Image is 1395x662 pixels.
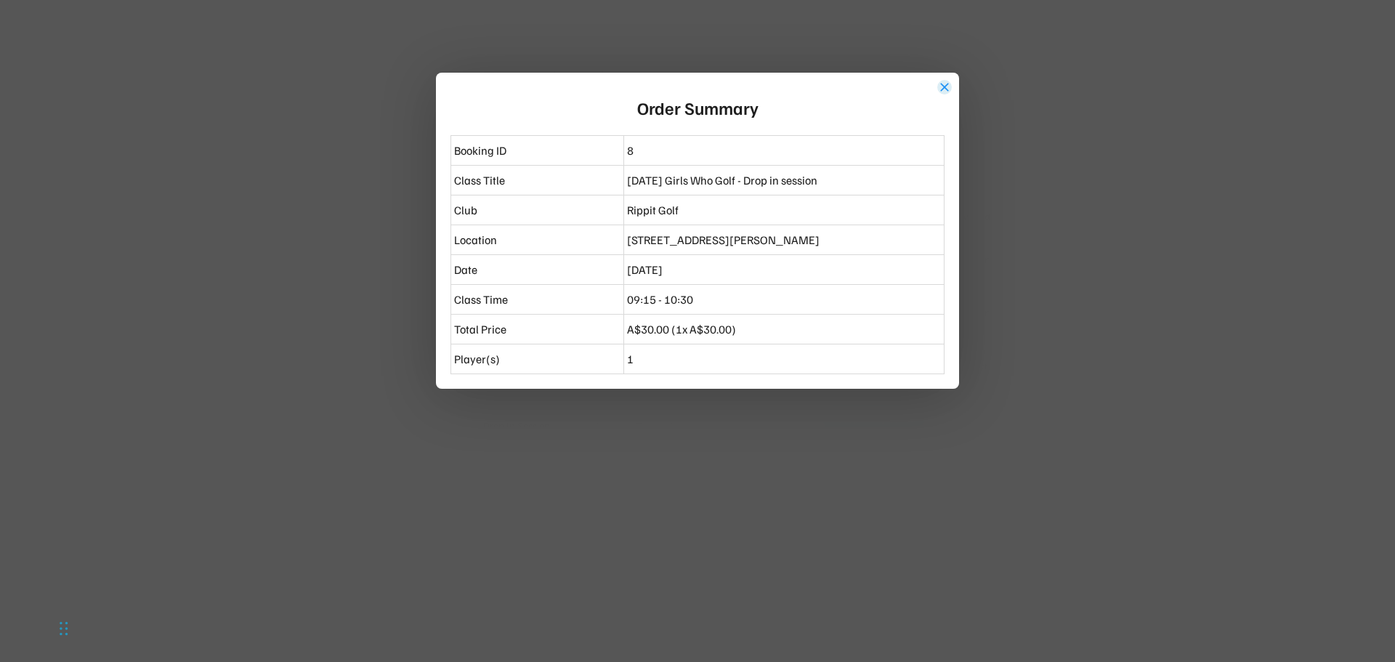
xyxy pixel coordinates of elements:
div: Rippit Golf [627,201,941,219]
button: close [937,80,952,94]
div: Booking ID [454,142,620,159]
div: [STREET_ADDRESS][PERSON_NAME] [627,231,941,249]
div: Class Title [454,171,620,189]
div: Club [454,201,620,219]
div: 1 [627,350,941,368]
div: Total Price [454,320,620,338]
div: Player(s) [454,350,620,368]
div: [DATE] Girls Who Golf - Drop in session [627,171,941,189]
div: [DATE] [627,261,941,278]
div: Class Time [454,291,620,308]
div: 09:15 - 10:30 [627,291,941,308]
div: A$30.00 (1x A$30.00) [627,320,941,338]
div: Date [454,261,620,278]
div: 8 [627,142,941,159]
div: Order Summary [637,94,759,121]
div: Location [454,231,620,249]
